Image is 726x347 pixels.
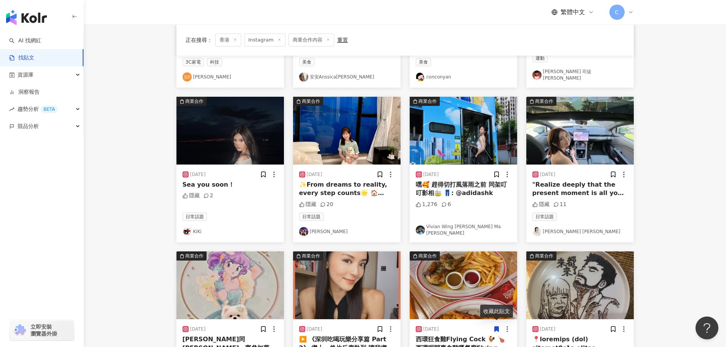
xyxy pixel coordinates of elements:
img: logo [6,10,47,25]
button: 商業合作 [526,97,634,165]
div: 商業合作 [418,98,437,105]
div: [DATE] [190,326,206,333]
img: KOL Avatar [416,72,425,82]
span: C [615,8,619,16]
img: post-image [176,251,284,319]
div: "Realize deeply that the present moment is all you have. Make the NOW the primary focus of your l... [532,181,628,198]
div: 重置 [337,37,348,43]
img: post-image [410,97,517,165]
img: KOL Avatar [532,70,542,80]
span: 趨勢分析 [18,101,58,118]
img: KOL Avatar [532,227,542,236]
span: 美食 [416,58,431,66]
span: 商業合作內容 [288,34,334,46]
div: [DATE] [307,326,322,333]
div: Sea you soon！ [183,181,278,189]
div: 2 [204,192,213,200]
div: 1,276 [416,201,438,208]
img: KOL Avatar [299,72,308,82]
div: 11 [553,201,567,208]
a: KOL Avatar安安Anssica[PERSON_NAME] [299,72,394,82]
span: 繁體中文 [561,8,585,16]
div: 6 [441,201,451,208]
div: 隱藏 [532,201,550,208]
span: 立即安裝 瀏覽器外掛 [30,323,57,337]
iframe: Help Scout Beacon - Open [696,317,718,339]
a: KOL Avatar[PERSON_NAME] 司徒[PERSON_NAME] [532,69,628,82]
img: KOL Avatar [183,227,192,236]
div: [DATE] [190,171,206,178]
span: Instagram [244,34,285,46]
a: KOL Avatar[PERSON_NAME] [183,72,278,82]
a: 找貼文 [9,54,34,62]
img: post-image [410,251,517,319]
div: 商業合作 [535,98,553,105]
span: 科技 [207,58,222,66]
img: post-image [293,251,401,319]
div: 隱藏 [183,192,200,200]
div: [DATE] [423,171,439,178]
button: 商業合作 [293,251,401,319]
a: KOL Avatarconconyan [416,72,511,82]
span: 資源庫 [18,66,34,83]
img: post-image [526,251,634,319]
div: 隱藏 [299,201,316,208]
div: 商業合作 [418,252,437,260]
span: 日常話題 [532,213,557,221]
a: chrome extension立即安裝 瀏覽器外掛 [10,320,74,341]
button: 商業合作 [176,97,284,165]
span: 日常話題 [299,213,324,221]
div: 20 [320,201,333,208]
span: 香港 [215,34,241,46]
img: post-image [293,97,401,165]
button: 商業合作 [293,97,401,165]
img: chrome extension [12,324,27,336]
div: 收藏此貼文 [480,305,513,318]
div: [DATE] [540,326,556,333]
div: 商業合作 [302,252,320,260]
span: 正在搜尋 ： [186,37,212,43]
img: KOL Avatar [183,72,192,82]
button: 商業合作 [176,251,284,319]
div: [DATE] [540,171,556,178]
button: 商業合作 [410,251,517,319]
a: 洞察報告 [9,88,40,96]
div: ✨From dreams to reality, every step counts🌟 🏠 Home sweet home🏡 . . . #DreamsToReality #EveryStepC... [299,181,394,198]
div: 商業合作 [302,98,320,105]
a: KOL Avatar[PERSON_NAME] [299,227,394,236]
a: KOL AvatarKiKi [183,227,278,236]
span: 美食 [299,58,314,66]
span: 運動 [532,54,548,62]
button: 商業合作 [526,251,634,319]
a: KOL AvatarVivian Wing [PERSON_NAME] Ma [PERSON_NAME] [416,224,511,237]
div: [DATE] [423,326,439,333]
span: 日常話題 [183,213,207,221]
img: KOL Avatar [299,227,308,236]
div: 嘿🥰 趕得切打風落雨之前 同架叮叮影相🚋 👖: @adidashk [416,181,511,198]
div: 商業合作 [185,252,204,260]
div: [DATE] [307,171,322,178]
img: post-image [176,97,284,165]
button: 商業合作 [410,97,517,165]
span: 競品分析 [18,118,39,135]
a: searchAI 找網紅 [9,37,41,45]
span: rise [9,107,14,112]
div: 商業合作 [535,252,553,260]
a: KOL Avatar[PERSON_NAME] [PERSON_NAME] [532,227,628,236]
img: KOL Avatar [416,225,425,235]
div: 商業合作 [185,98,204,105]
img: post-image [526,97,634,165]
span: 3C家電 [183,58,204,66]
div: BETA [40,106,58,113]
